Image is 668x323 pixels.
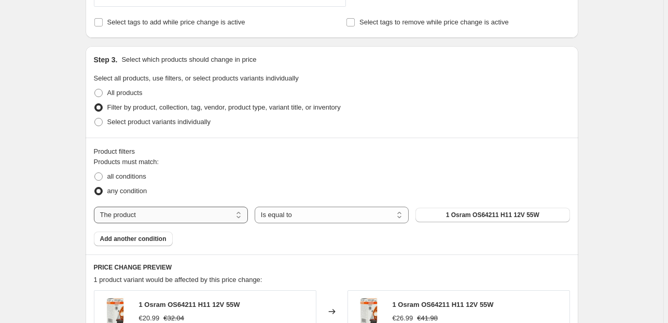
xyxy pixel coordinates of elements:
[393,301,494,308] span: 1 Osram OS64211 H11 12V 55W
[107,172,146,180] span: all conditions
[359,18,509,26] span: Select tags to remove while price change is active
[107,187,147,195] span: any condition
[94,232,173,246] button: Add another condition
[94,146,570,157] div: Product filters
[107,103,341,111] span: Filter by product, collection, tag, vendor, product type, variant title, or inventory
[107,18,245,26] span: Select tags to add while price change is active
[139,301,240,308] span: 1 Osram OS64211 H11 12V 55W
[94,55,118,65] h2: Step 3.
[94,158,159,166] span: Products must match:
[107,89,143,97] span: All products
[121,55,256,65] p: Select which products should change in price
[94,74,299,82] span: Select all products, use filters, or select products variants individually
[94,263,570,272] h6: PRICE CHANGE PREVIEW
[107,118,211,126] span: Select product variants individually
[415,208,569,222] button: 1 Osram OS64211 H11 12V 55W
[100,235,166,243] span: Add another condition
[94,276,262,284] span: 1 product variant would be affected by this price change:
[446,211,539,219] span: 1 Osram OS64211 H11 12V 55W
